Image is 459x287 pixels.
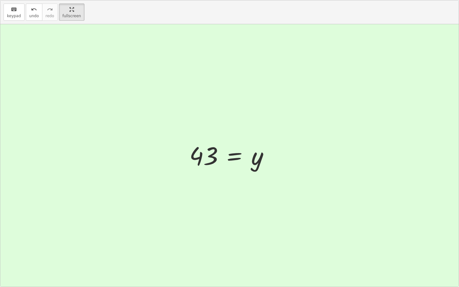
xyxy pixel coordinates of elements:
[26,4,42,21] button: undoundo
[11,6,17,13] i: keyboard
[29,14,39,18] span: undo
[4,4,25,21] button: keyboardkeypad
[7,14,21,18] span: keypad
[42,4,58,21] button: redoredo
[62,14,81,18] span: fullscreen
[31,6,37,13] i: undo
[46,14,54,18] span: redo
[47,6,53,13] i: redo
[59,4,84,21] button: fullscreen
